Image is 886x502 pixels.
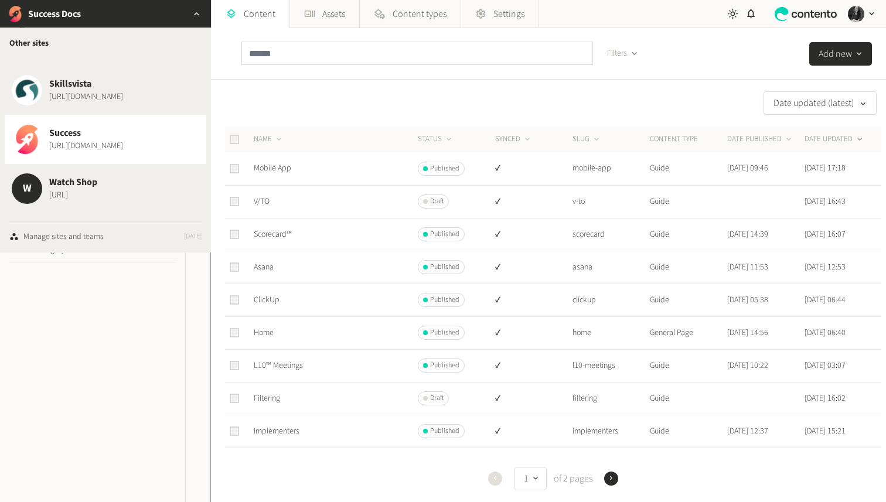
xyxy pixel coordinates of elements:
[495,448,572,480] td: ✔
[572,415,649,448] td: implementers
[649,185,727,218] td: Guide
[23,231,104,243] div: Manage sites and teams
[805,261,846,273] time: [DATE] 12:53
[649,349,727,382] td: Guide
[430,327,459,338] span: Published
[649,218,727,251] td: Guide
[572,251,649,284] td: asana
[254,425,299,437] a: Implementers
[805,134,864,145] button: DATE UPDATED
[727,294,768,306] time: [DATE] 05:38
[649,251,727,284] td: Guide
[727,261,768,273] time: [DATE] 11:53
[572,448,649,480] td: affiliate-program
[12,180,42,196] span: W
[805,425,846,437] time: [DATE] 15:21
[495,134,532,145] button: SYNCED
[805,196,846,207] time: [DATE] 16:43
[430,229,459,240] span: Published
[514,467,547,490] button: 1
[430,163,459,174] span: Published
[495,185,572,218] td: ✔
[649,448,727,480] td: Guide
[572,152,649,185] td: mobile-app
[727,134,793,145] button: DATE PUBLISHED
[5,28,206,59] div: Other sites
[572,284,649,316] td: clickup
[254,196,270,207] a: V/TO
[551,472,592,486] span: of 2 pages
[727,162,768,174] time: [DATE] 09:46
[805,327,846,339] time: [DATE] 06:40
[572,316,649,349] td: home
[254,392,280,404] a: Filtering
[598,42,648,65] button: Filters
[49,91,123,103] span: [URL][DOMAIN_NAME]
[649,127,727,152] th: CONTENT TYPE
[49,77,123,91] span: Skillsvista
[649,415,727,448] td: Guide
[5,66,206,115] button: SkillsvistaSkillsvista[URL][DOMAIN_NAME]
[495,349,572,382] td: ✔
[254,294,280,306] a: ClickUp
[12,124,42,155] img: Success
[764,91,877,115] button: Date updated (latest)
[254,327,274,339] a: Home
[805,294,846,306] time: [DATE] 06:44
[495,415,572,448] td: ✔
[430,360,459,371] span: Published
[430,262,459,272] span: Published
[727,228,768,240] time: [DATE] 14:39
[805,392,846,404] time: [DATE] 16:02
[254,162,291,174] a: Mobile App
[649,316,727,349] td: General Page
[9,231,104,243] a: Manage sites and teams
[7,6,23,22] img: Success Docs
[430,393,444,404] span: Draft
[727,360,768,371] time: [DATE] 10:22
[572,218,649,251] td: scorecard
[848,6,864,22] img: Hollie Duncan
[184,232,202,243] span: [DATE]
[607,47,627,60] span: Filters
[28,7,81,21] h2: Success Docs
[649,152,727,185] td: Guide
[5,164,206,213] button: WWatch Shop[URL]
[5,115,206,164] button: SuccessSuccess[URL][DOMAIN_NAME]
[49,140,123,152] span: [URL][DOMAIN_NAME]
[805,162,846,174] time: [DATE] 17:18
[49,175,97,189] span: Watch Shop
[254,134,284,145] button: NAME
[495,251,572,284] td: ✔
[572,185,649,218] td: v-to
[727,327,768,339] time: [DATE] 14:56
[649,382,727,415] td: Guide
[493,7,524,21] span: Settings
[809,42,872,66] button: Add new
[254,360,303,371] a: L10™ Meetings
[254,261,274,273] a: Asana
[430,295,459,305] span: Published
[49,189,97,202] span: [URL]
[805,228,846,240] time: [DATE] 16:07
[495,382,572,415] td: ✔
[573,134,601,145] button: SLUG
[393,7,447,21] span: Content types
[805,360,846,371] time: [DATE] 03:07
[727,425,768,437] time: [DATE] 12:37
[495,316,572,349] td: ✔
[254,228,292,240] a: Scorecard™
[572,349,649,382] td: l10-meetings
[430,426,459,436] span: Published
[495,284,572,316] td: ✔
[495,152,572,185] td: ✔
[572,382,649,415] td: filtering
[430,196,444,207] span: Draft
[12,75,42,105] img: Skillsvista
[49,126,123,140] span: Success
[649,284,727,316] td: Guide
[495,218,572,251] td: ✔
[418,134,454,145] button: STATUS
